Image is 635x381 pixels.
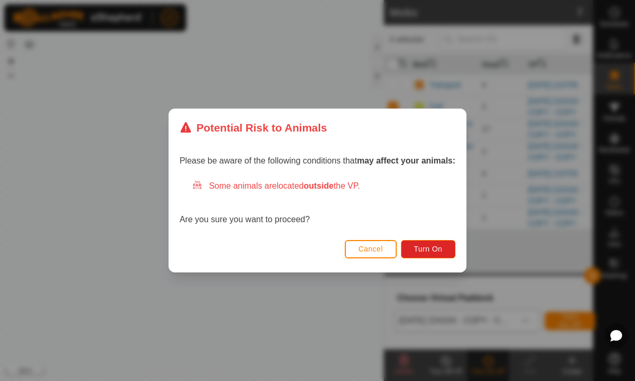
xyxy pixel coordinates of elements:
strong: may affect your animals: [357,156,456,165]
button: Cancel [345,240,397,258]
div: Potential Risk to Animals [179,119,327,136]
span: located the VP. [277,181,360,190]
div: Some animals are [192,180,456,192]
strong: outside [304,181,334,190]
span: Cancel [358,245,383,253]
div: Are you sure you want to proceed? [179,180,456,226]
button: Turn On [401,240,456,258]
span: Please be aware of the following conditions that [179,156,456,165]
span: Turn On [414,245,442,253]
